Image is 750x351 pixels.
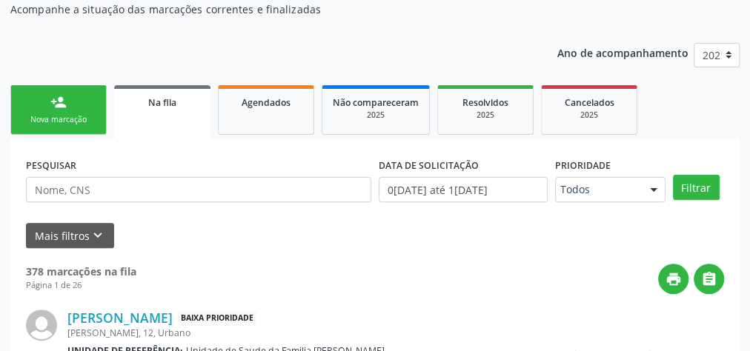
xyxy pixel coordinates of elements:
p: Acompanhe a situação das marcações correntes e finalizadas [10,1,521,17]
div: 2025 [448,110,522,121]
i:  [701,271,717,287]
div: [PERSON_NAME], 12, Urbano [67,327,502,339]
strong: 378 marcações na fila [26,264,136,278]
input: Selecione um intervalo [379,177,548,202]
button: Mais filtroskeyboard_arrow_down [26,223,114,249]
label: DATA DE SOLICITAÇÃO [379,154,479,177]
img: img [26,310,57,341]
button: Filtrar [673,175,720,200]
span: Todos [560,182,635,197]
span: Cancelados [565,96,614,109]
div: Página 1 de 26 [26,279,136,292]
div: person_add [50,94,67,110]
i: keyboard_arrow_down [90,227,106,244]
a: [PERSON_NAME] [67,310,173,326]
label: Prioridade [555,154,611,177]
span: Na fila [148,96,176,109]
div: Nova marcação [21,114,96,125]
span: Resolvidos [462,96,508,109]
span: Agendados [242,96,291,109]
span: Não compareceram [333,96,419,109]
label: PESQUISAR [26,154,76,177]
input: Nome, CNS [26,177,371,202]
div: 2025 [552,110,626,121]
p: Ano de acompanhamento [557,43,688,61]
div: 2025 [333,110,419,121]
button:  [694,264,724,294]
i: print [666,271,682,287]
span: Baixa Prioridade [178,310,256,326]
button: print [658,264,688,294]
